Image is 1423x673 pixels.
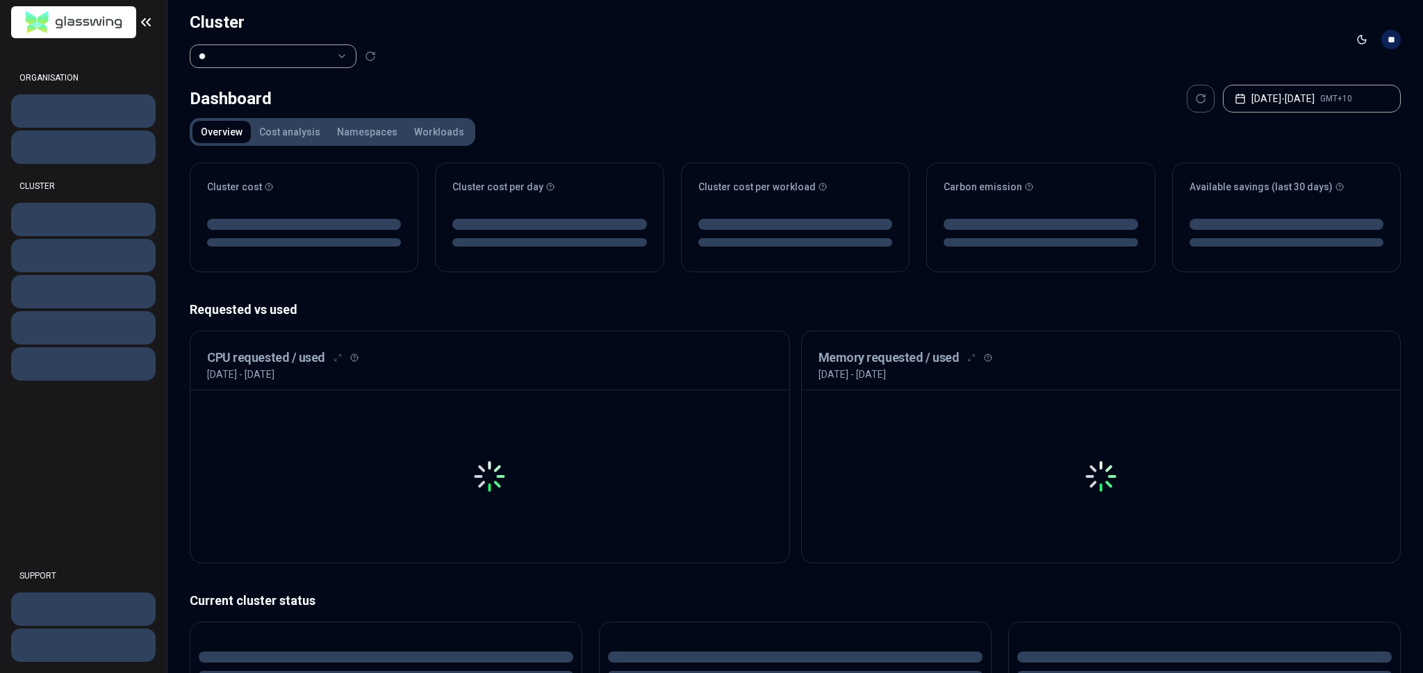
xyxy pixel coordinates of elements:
button: Namespaces [329,121,406,143]
div: Cluster cost per workload [698,180,892,194]
button: [DATE]-[DATE]GMT+10 [1223,85,1401,113]
h3: CPU requested / used [207,348,325,367]
div: SUPPORT [11,562,156,590]
div: Carbon emission [944,180,1137,194]
p: Requested vs used [190,300,1401,319]
div: Cluster cost [207,180,401,194]
h1: Cluster [190,11,376,33]
div: Dashboard [190,85,272,113]
button: Select a value [190,44,356,68]
span: GMT+10 [1320,93,1352,104]
p: [DATE] - [DATE] [207,367,274,381]
div: CLUSTER [11,172,156,200]
button: Overview [192,121,251,143]
img: GlassWing [20,6,128,39]
p: [DATE] - [DATE] [819,367,886,381]
div: Cluster cost per day [452,180,646,194]
div: ORGANISATION [11,64,156,92]
button: Workloads [406,121,472,143]
p: Current cluster status [190,591,1401,610]
h3: Memory requested / used [819,348,960,367]
button: Cost analysis [251,121,329,143]
div: Available savings (last 30 days) [1190,180,1383,194]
